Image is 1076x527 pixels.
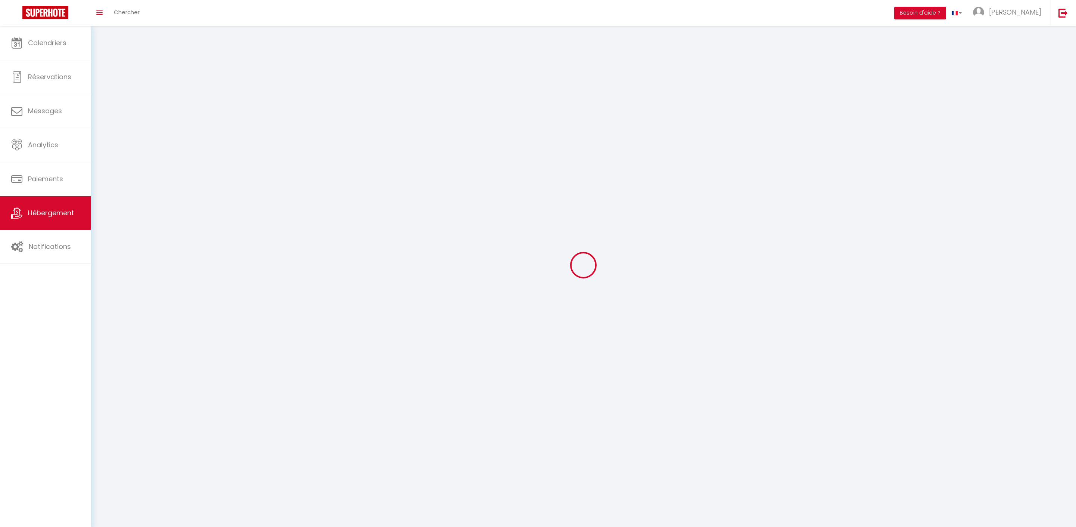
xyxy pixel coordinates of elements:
[114,8,140,16] span: Chercher
[1044,493,1070,521] iframe: Chat
[28,208,74,218] span: Hébergement
[28,38,66,47] span: Calendriers
[29,242,71,251] span: Notifications
[989,7,1041,17] span: [PERSON_NAME]
[22,6,68,19] img: Super Booking
[894,7,946,19] button: Besoin d'aide ?
[1058,8,1068,18] img: logout
[28,106,62,115] span: Messages
[6,3,28,25] button: Ouvrir le widget de chat LiveChat
[28,174,63,184] span: Paiements
[973,7,984,18] img: ...
[28,140,58,150] span: Analytics
[28,72,71,81] span: Réservations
